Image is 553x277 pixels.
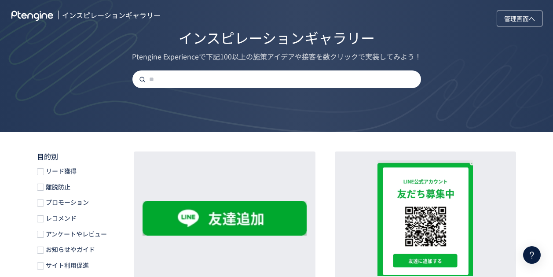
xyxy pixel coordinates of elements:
[62,11,161,28] span: インスピレーションギャラリー
[15,52,538,62] div: Ptengine Experienceで下記100以上の施策アイデアや接客を数クリックで実装してみよう！
[497,11,542,26] button: 管理画面へ
[44,245,95,254] span: お知らせやガイド
[44,167,77,175] span: リード獲得
[44,198,89,207] span: プロモーション
[44,214,77,222] span: レコメンド
[44,261,89,270] span: サイト利用促進
[504,8,535,29] span: 管理画面へ
[15,28,538,48] div: インスピレーションギャラリー
[44,230,107,238] span: アンケートやレビュー
[44,183,70,191] span: 離脱防止
[37,151,116,162] h5: 目的別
